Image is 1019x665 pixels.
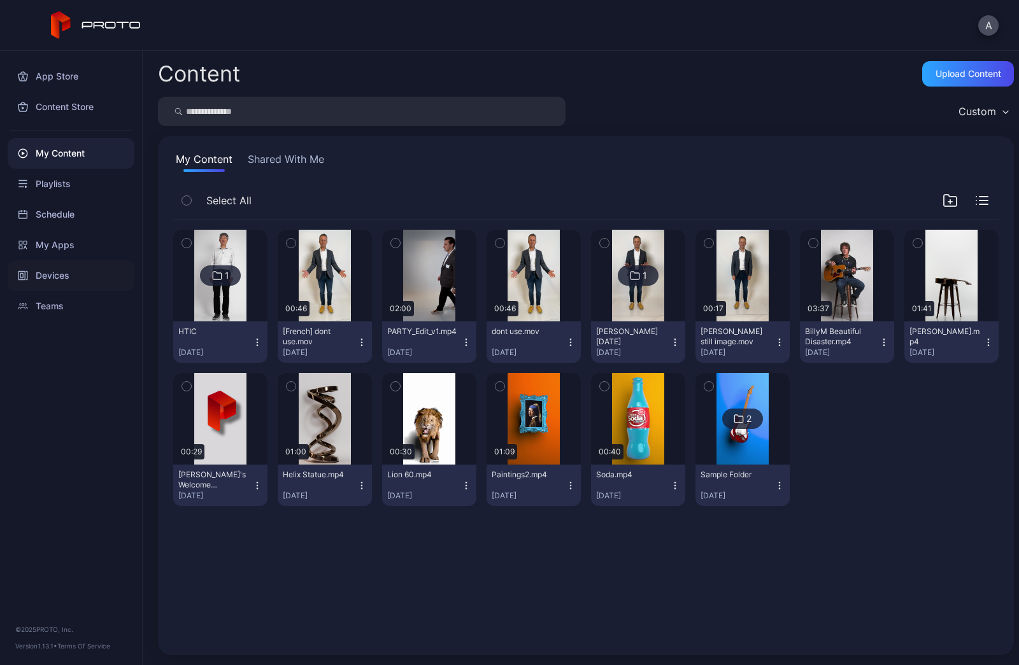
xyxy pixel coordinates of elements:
button: Paintings2.mp4[DATE] [487,465,581,506]
button: Helix Statue.mp4[DATE] [278,465,372,506]
div: [DATE] [701,491,774,501]
div: [DATE] [283,491,357,501]
div: [DATE] [387,491,461,501]
div: Helix Statue.mp4 [283,470,353,480]
div: [DATE] [283,347,357,358]
button: Lion 60.mp4[DATE] [382,465,476,506]
div: [DATE] [387,347,461,358]
span: Version 1.13.1 • [15,642,57,650]
div: Soda.mp4 [596,470,666,480]
div: Joel still image.mov [701,326,771,347]
div: HTIC [178,326,248,337]
div: Sample Folder [701,470,771,480]
button: Upload Content [922,61,1014,87]
div: 1 [643,270,647,281]
a: My Apps [8,230,134,260]
div: Lion 60.mp4 [387,470,457,480]
button: Soda.mp4[DATE] [591,465,685,506]
div: [DATE] [492,347,566,358]
button: Custom [952,97,1014,126]
button: dont use.mov[DATE] [487,321,581,363]
div: David's Welcome Video.mp4 [178,470,248,490]
button: A [978,15,999,36]
button: PARTY_Edit_v1.mp4[DATE] [382,321,476,363]
div: PARTY_Edit_v1.mp4 [387,326,457,337]
div: BillyM Beautiful Disaster.mp4 [805,326,875,347]
button: HTIC[DATE] [173,321,267,363]
div: [DATE] [596,347,670,358]
a: Content Store [8,92,134,122]
div: [DATE] [596,491,670,501]
div: [DATE] [178,347,252,358]
button: [PERSON_NAME] still image.mov[DATE] [695,321,790,363]
div: [DATE] [701,347,774,358]
div: [DATE] [492,491,566,501]
div: BillyM Silhouette.mp4 [909,326,980,347]
button: Sample Folder[DATE] [695,465,790,506]
div: Paintings2.mp4 [492,470,562,480]
button: [PERSON_NAME] [DATE][DATE] [591,321,685,363]
div: [DATE] [909,347,983,358]
a: Teams [8,291,134,321]
button: Shared With Me [245,151,327,172]
div: dont use.mov [492,326,562,337]
a: Playlists [8,169,134,199]
a: Terms Of Service [57,642,110,650]
div: Custom [958,105,996,118]
button: [PERSON_NAME].mp4[DATE] [904,321,999,363]
a: My Content [8,138,134,169]
div: Content [158,63,240,85]
div: Upload Content [936,69,1001,79]
a: Devices [8,260,134,291]
div: [DATE] [805,347,879,358]
button: [PERSON_NAME]'s Welcome Video.mp4[DATE] [173,465,267,506]
a: Schedule [8,199,134,230]
div: 2 [746,413,752,424]
button: My Content [173,151,235,172]
div: 1 [225,270,229,281]
a: App Store [8,61,134,92]
div: [French] dont use.mov [283,326,353,347]
button: [French] dont use.mov[DATE] [278,321,372,363]
div: © 2025 PROTO, Inc. [15,624,127,634]
div: [DATE] [178,491,252,501]
div: Joel 11/21/2024 [596,326,666,347]
span: Select All [206,193,252,208]
button: BillyM Beautiful Disaster.mp4[DATE] [800,321,894,363]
